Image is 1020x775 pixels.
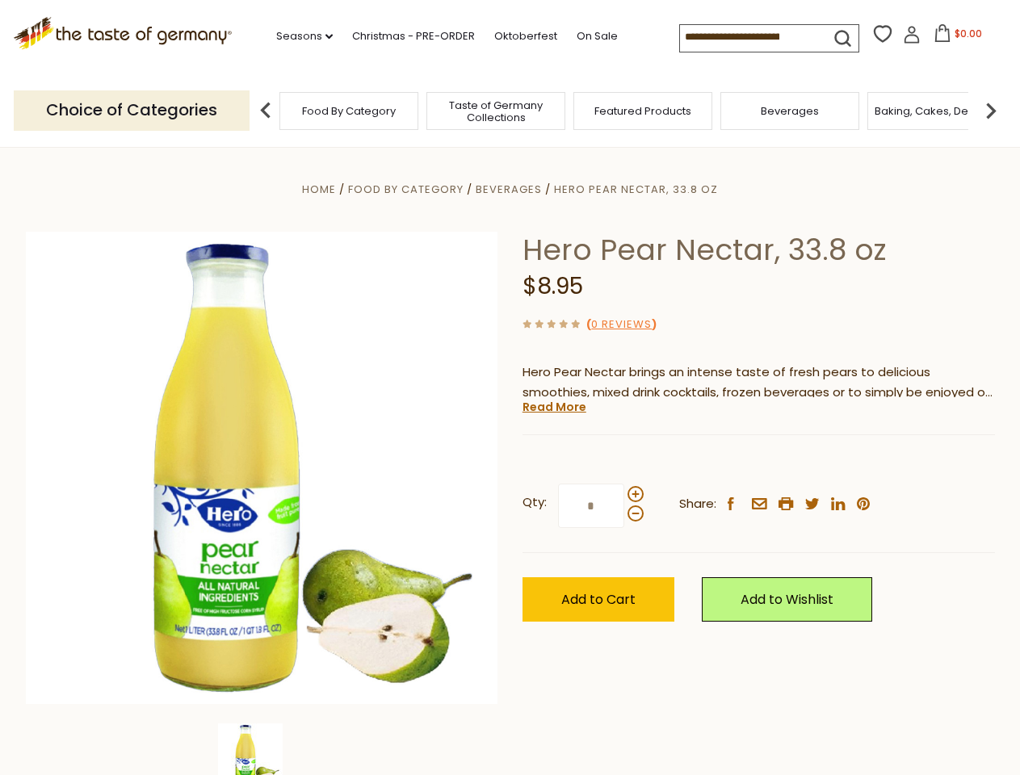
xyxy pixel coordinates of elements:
[302,182,336,197] a: Home
[586,316,657,332] span: ( )
[431,99,560,124] a: Taste of Germany Collections
[494,27,557,45] a: Oktoberfest
[558,484,624,528] input: Qty:
[276,27,333,45] a: Seasons
[561,590,636,609] span: Add to Cart
[352,27,475,45] a: Christmas - PRE-ORDER
[702,577,872,622] a: Add to Wishlist
[875,105,1000,117] a: Baking, Cakes, Desserts
[302,105,396,117] a: Food By Category
[523,232,995,268] h1: Hero Pear Nectar, 33.8 oz
[250,94,282,127] img: previous arrow
[577,27,618,45] a: On Sale
[476,182,542,197] a: Beverages
[554,182,718,197] a: Hero Pear Nectar, 33.8 oz
[591,316,652,333] a: 0 Reviews
[523,270,583,302] span: $8.95
[523,492,547,513] strong: Qty:
[523,399,586,415] a: Read More
[924,24,993,48] button: $0.00
[26,232,498,704] img: Hero Pear Nectar, 33.8 oz
[955,27,982,40] span: $0.00
[679,494,716,514] span: Share:
[975,94,1007,127] img: next arrow
[761,105,819,117] a: Beverages
[523,577,674,622] button: Add to Cart
[523,362,995,403] p: Hero Pear Nectar brings an intense taste of fresh pears to delicious smoothies, mixed drink cockt...
[14,90,250,130] p: Choice of Categories
[594,105,691,117] a: Featured Products
[348,182,464,197] a: Food By Category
